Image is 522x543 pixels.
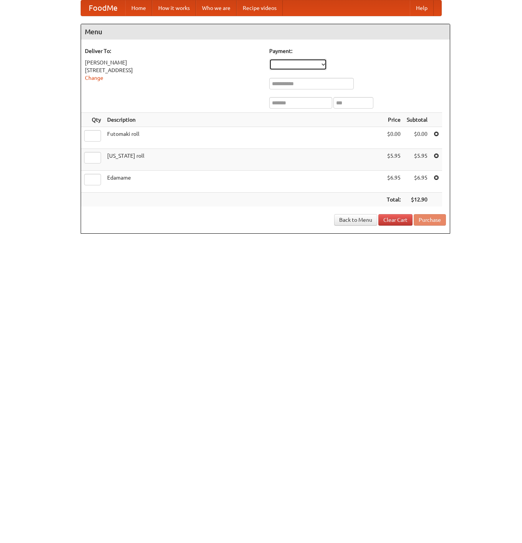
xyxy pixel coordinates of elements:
th: Price [384,113,404,127]
td: [US_STATE] roll [104,149,384,171]
div: [STREET_ADDRESS] [85,66,262,74]
td: $6.95 [404,171,431,193]
td: $5.95 [384,149,404,171]
a: FoodMe [81,0,125,16]
th: Subtotal [404,113,431,127]
td: Edamame [104,171,384,193]
th: Description [104,113,384,127]
h5: Deliver To: [85,47,262,55]
th: Qty [81,113,104,127]
h5: Payment: [269,47,446,55]
td: $0.00 [384,127,404,149]
a: Home [125,0,152,16]
a: Who we are [196,0,237,16]
a: Help [410,0,434,16]
a: Back to Menu [334,214,377,226]
div: [PERSON_NAME] [85,59,262,66]
a: Clear Cart [378,214,413,226]
button: Purchase [414,214,446,226]
td: $6.95 [384,171,404,193]
a: Change [85,75,103,81]
td: $0.00 [404,127,431,149]
th: $12.90 [404,193,431,207]
h4: Menu [81,24,450,40]
a: How it works [152,0,196,16]
a: Recipe videos [237,0,283,16]
th: Total: [384,193,404,207]
td: $5.95 [404,149,431,171]
td: Futomaki roll [104,127,384,149]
